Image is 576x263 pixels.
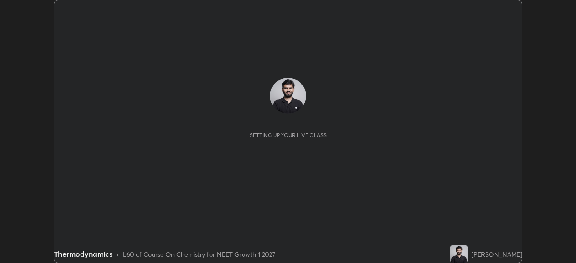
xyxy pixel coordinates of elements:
[123,250,275,259] div: L60 of Course On Chemistry for NEET Growth 1 2027
[54,249,112,259] div: Thermodynamics
[450,245,468,263] img: 0c83c29822bb4980a4694bc9a4022f43.jpg
[116,250,119,259] div: •
[472,250,522,259] div: [PERSON_NAME]
[270,78,306,114] img: 0c83c29822bb4980a4694bc9a4022f43.jpg
[250,132,327,138] div: Setting up your live class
